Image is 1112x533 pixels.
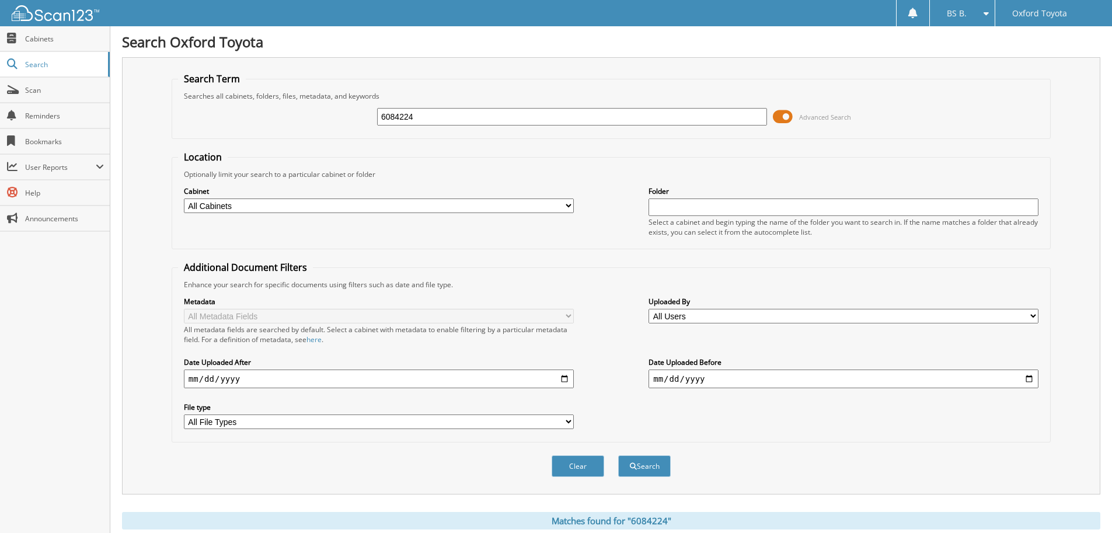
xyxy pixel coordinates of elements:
[25,34,104,44] span: Cabinets
[178,169,1044,179] div: Optionally limit your search to a particular cabinet or folder
[947,10,967,17] span: BS B.
[12,5,99,21] img: scan123-logo-white.svg
[178,72,246,85] legend: Search Term
[122,32,1100,51] h1: Search Oxford Toyota
[184,357,574,367] label: Date Uploaded After
[25,214,104,224] span: Announcements
[122,512,1100,529] div: Matches found for "6084224"
[178,280,1044,290] div: Enhance your search for specific documents using filters such as date and file type.
[184,402,574,412] label: File type
[184,186,574,196] label: Cabinet
[25,111,104,121] span: Reminders
[552,455,604,477] button: Clear
[25,188,104,198] span: Help
[618,455,671,477] button: Search
[799,113,851,121] span: Advanced Search
[649,297,1038,306] label: Uploaded By
[184,297,574,306] label: Metadata
[649,357,1038,367] label: Date Uploaded Before
[184,370,574,388] input: start
[178,91,1044,101] div: Searches all cabinets, folders, files, metadata, and keywords
[25,60,102,69] span: Search
[184,325,574,344] div: All metadata fields are searched by default. Select a cabinet with metadata to enable filtering b...
[178,261,313,274] legend: Additional Document Filters
[25,85,104,95] span: Scan
[649,370,1038,388] input: end
[25,137,104,147] span: Bookmarks
[1012,10,1067,17] span: Oxford Toyota
[25,162,96,172] span: User Reports
[649,217,1038,237] div: Select a cabinet and begin typing the name of the folder you want to search in. If the name match...
[649,186,1038,196] label: Folder
[178,151,228,163] legend: Location
[306,335,322,344] a: here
